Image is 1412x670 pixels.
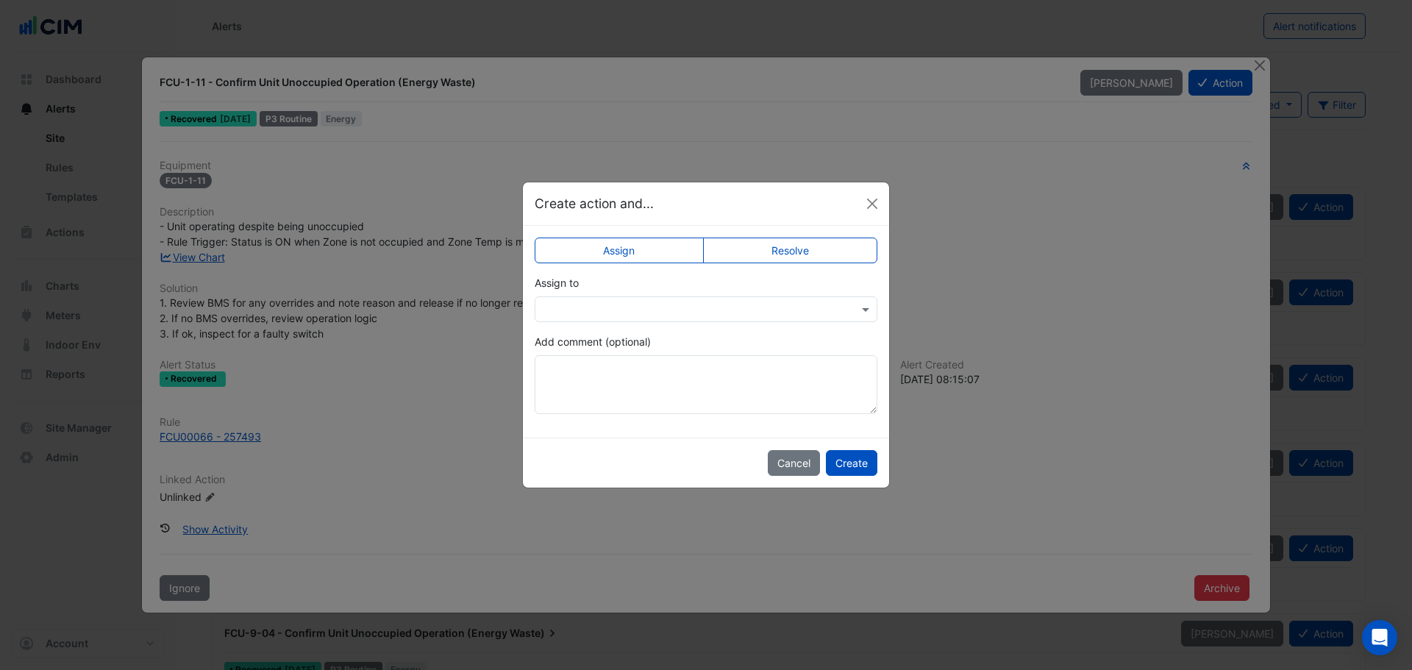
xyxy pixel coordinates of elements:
[535,238,704,263] label: Assign
[535,194,654,213] h5: Create action and...
[535,334,651,349] label: Add comment (optional)
[703,238,878,263] label: Resolve
[826,450,877,476] button: Create
[1362,620,1397,655] div: Open Intercom Messenger
[535,275,579,291] label: Assign to
[861,193,883,215] button: Close
[768,450,820,476] button: Cancel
